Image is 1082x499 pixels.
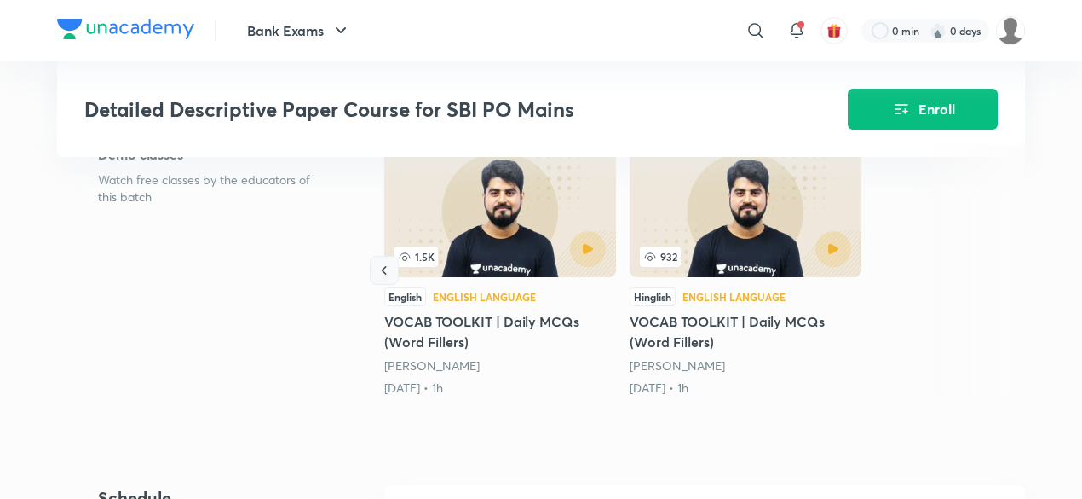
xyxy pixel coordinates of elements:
[640,247,681,267] span: 932
[630,357,861,374] div: Vishal Parihar
[630,357,725,374] a: [PERSON_NAME]
[996,16,1025,45] img: manu Kumar
[237,14,361,48] button: Bank Exams
[384,357,480,374] a: [PERSON_NAME]
[384,357,616,374] div: Vishal Parihar
[384,311,616,352] h5: VOCAB TOOLKIT | Daily MCQs (Word Fillers)
[630,287,676,306] div: Hinglish
[98,171,330,206] p: Watch free classes by the educators of this batch
[630,380,861,397] div: 27th May • 1h
[384,380,616,397] div: 20th May • 1h
[848,89,998,130] button: Enroll
[820,17,848,44] button: avatar
[84,97,751,122] h3: Detailed Descriptive Paper Course for SBI PO Mains
[433,292,536,302] div: English Language
[384,144,616,397] a: VOCAB TOOLKIT | Daily MCQs (Word Fillers)
[384,287,426,306] div: English
[929,22,947,39] img: streak
[630,144,861,397] a: VOCAB TOOLKIT | Daily MCQs (Word Fillers)
[384,144,616,397] a: 1.5KEnglishEnglish LanguageVOCAB TOOLKIT | Daily MCQs (Word Fillers)[PERSON_NAME][DATE] • 1h
[682,292,786,302] div: English Language
[630,311,861,352] h5: VOCAB TOOLKIT | Daily MCQs (Word Fillers)
[394,247,438,267] span: 1.5K
[57,19,194,39] img: Company Logo
[57,19,194,44] a: Company Logo
[826,23,842,38] img: avatar
[630,144,861,397] a: 932HinglishEnglish LanguageVOCAB TOOLKIT | Daily MCQs (Word Fillers)[PERSON_NAME][DATE] • 1h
